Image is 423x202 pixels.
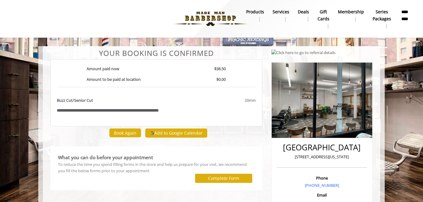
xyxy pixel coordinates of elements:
b: gift cards [318,9,329,22]
label: Complete Form [208,176,239,181]
a: Productsproducts [242,8,268,23]
b: Series packages [373,9,391,22]
div: 20min [195,97,256,104]
b: products [246,9,264,15]
button: Book Again [109,128,141,137]
b: Amount paid now [87,66,119,71]
a: DealsDeals [294,8,313,23]
a: MembershipMembership [334,8,368,23]
a: Series packagesSeries packages [368,8,395,30]
b: Buzz Cut/Senior Cut [57,97,93,104]
img: Made Man Barbershop logo [169,2,252,36]
b: Services [273,9,289,15]
b: $0.00 [216,77,226,82]
b: Deals [298,9,309,15]
b: Amount to be paid at location [87,77,141,82]
button: Complete Form [195,174,252,183]
a: [PHONE_NUMBER] [305,183,339,188]
a: ServicesServices [268,8,294,23]
p: [STREET_ADDRESS][US_STATE] [278,154,366,160]
img: Click here to go to referral details [271,50,335,56]
center: Your Booking is confirmed [50,49,262,57]
b: $38.50 [214,66,226,71]
a: Gift cardsgift cards [313,8,334,30]
button: Add to Google Calendar [145,128,207,138]
b: What you can do before your appointment [58,154,153,161]
div: To reduce the time you spend filling forms in the store and help us prepare for your visit, we re... [58,161,255,174]
b: Membership [338,9,364,15]
h2: [GEOGRAPHIC_DATA] [278,143,366,152]
h3: Email [278,193,366,197]
h3: Phone [278,176,366,180]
